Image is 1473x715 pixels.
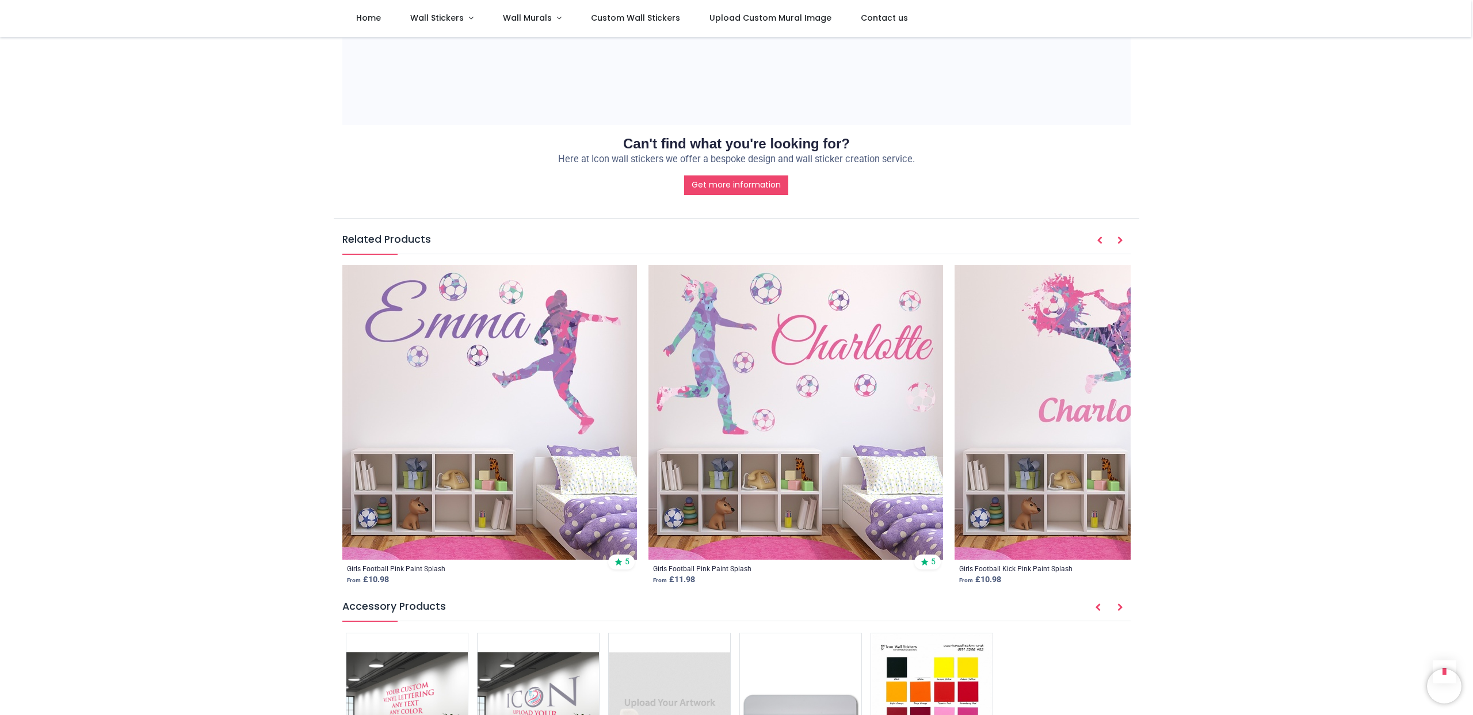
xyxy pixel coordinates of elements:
[503,12,552,24] span: Wall Murals
[347,564,445,574] a: Girls Football Pink Paint Splash
[653,575,695,584] strong: £ 11.98
[648,265,943,560] img: Girls Football Pink Paint Splash Personalised Wall Sticker
[931,556,936,568] span: 5
[342,153,1131,166] p: Here at Icon wall stickers we offer a bespoke design and wall sticker creation service.
[1110,598,1131,618] button: Next
[1110,231,1131,251] button: Next
[347,577,361,583] span: From
[684,175,788,195] a: Get more information
[653,564,751,574] a: Girls Football Pink Paint Splash
[861,12,908,24] span: Contact us
[959,577,973,583] span: From
[1087,598,1108,618] button: Prev
[1427,669,1461,703] iframe: Brevo live chat
[347,575,389,584] strong: £ 10.98
[709,12,831,24] span: Upload Custom Mural Image
[342,265,637,560] img: Personalised Girls Football Pink Paint Splash Wall Sticker
[356,12,381,24] span: Home
[653,577,667,583] span: From
[1089,231,1110,251] button: Prev
[410,12,464,24] span: Wall Stickers
[955,265,1249,560] img: Girls Football Kick Pink Paint Splash Personalised Wall Sticker
[591,12,680,24] span: Custom Wall Stickers
[959,564,1073,574] a: Girls Football Kick Pink Paint Splash
[959,575,1001,584] strong: £ 10.98
[342,232,1131,254] h5: Related Products
[625,556,629,568] span: 5
[342,134,1131,154] h2: Can't find what you're looking for?
[342,599,1131,621] h5: Accessory Products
